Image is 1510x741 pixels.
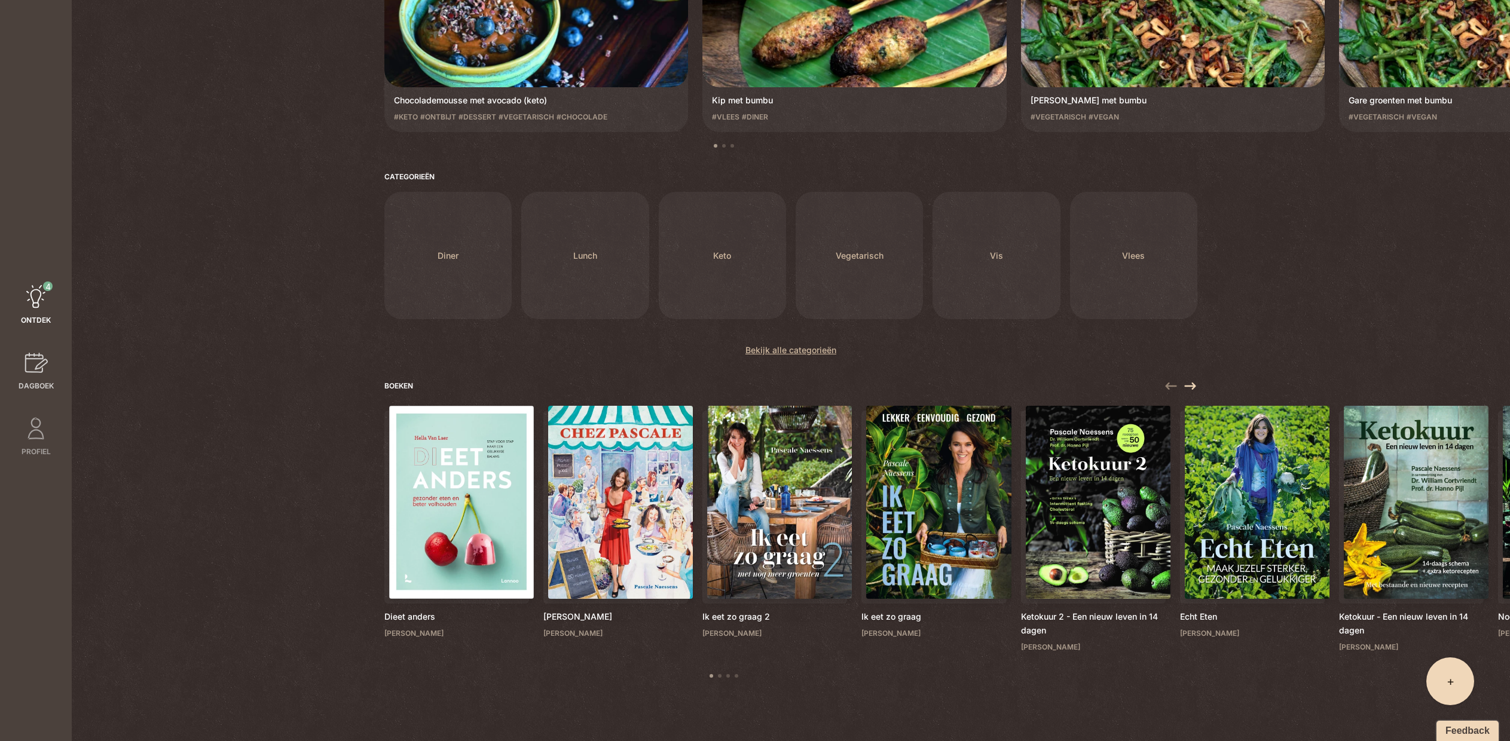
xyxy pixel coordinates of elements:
a: vegetarisch [796,192,923,319]
p: Ketokuur - Een nieuw leven in 14 dagen [1339,610,1484,637]
span: lunch [573,249,597,262]
p: Chocolademousse met avocado (keto) [394,93,678,107]
span: 4 [43,281,53,291]
p: Ik eet zo graag [861,610,1006,623]
img: Chez Pascale [548,406,693,599]
a: Ketokuur 2 - Een nieuw leven in 14 dagenKetokuur 2 - Een nieuw leven in 14 dagen[PERSON_NAME] [1021,401,1166,662]
span: #chocolade [557,112,607,123]
span: vegetarisch [836,249,884,262]
button: Carousel Page 2 [722,144,726,148]
span: [PERSON_NAME] [861,628,1006,639]
span: keto [713,249,731,262]
button: Carousel Page 2 [718,674,722,678]
div: Carousel Pagination [384,144,1063,148]
img: Ik eet zo graag [866,406,1011,599]
span: Ontdek [21,315,51,326]
span: + [1447,673,1454,690]
span: #ontbijt [420,112,456,123]
span: #vegetarisch [1031,112,1086,123]
span: #diner [742,112,768,123]
iframe: Ybug feedback widget [1430,717,1501,741]
span: #vegetarisch [1349,112,1404,123]
a: Ik eet zo graag 2Ik eet zo graag 2[PERSON_NAME] [702,401,847,648]
a: Chez Pascale[PERSON_NAME][PERSON_NAME] [543,401,688,648]
p: Kip met bumbu [712,93,997,107]
p: Dieet anders [384,610,529,623]
span: [PERSON_NAME] [1180,628,1325,639]
p: [PERSON_NAME] [543,610,688,623]
span: #vlees [712,112,739,123]
img: Ketokuur 2 - Een nieuw leven in 14 dagen [1026,406,1170,599]
span: [PERSON_NAME] [384,628,529,639]
span: diner [438,249,458,262]
div: Carousel Pagination [384,674,1063,678]
img: Ketokuur - Een nieuw leven in 14 dagen [1344,406,1488,599]
h2: Categorieën [384,172,1197,182]
div: Carousel Navigation [1164,381,1197,391]
p: Ketokuur 2 - Een nieuw leven in 14 dagen [1021,610,1166,637]
a: Dieet andersDieet anders[PERSON_NAME] [384,401,529,648]
a: vlees [1070,192,1197,319]
p: [PERSON_NAME] met bumbu [1031,93,1315,107]
span: #keto [394,112,418,123]
a: vis [933,192,1060,319]
span: [PERSON_NAME] [1021,642,1166,653]
span: vis [990,249,1003,262]
h2: Boeken [384,381,1197,391]
a: keto [659,192,786,319]
a: diner [384,192,512,319]
a: Bekijk alle categorieën [745,343,836,357]
span: #vegetarisch [499,112,554,123]
span: [PERSON_NAME] [543,628,688,639]
img: Echt Eten [1185,406,1329,599]
button: Carousel Page 3 [730,144,734,148]
span: [PERSON_NAME] [1339,642,1484,653]
button: Carousel Page 3 [726,674,730,678]
button: Carousel Page 1 (Current Slide) [710,674,713,678]
span: vlees [1122,249,1145,262]
span: Dagboek [19,381,54,391]
img: Dieet anders [389,406,534,599]
span: Profiel [22,446,51,457]
p: Ik eet zo graag 2 [702,610,847,623]
a: Ik eet zo graagIk eet zo graag[PERSON_NAME] [861,401,1006,648]
span: #vegan [1089,112,1119,123]
span: #vegan [1407,112,1437,123]
button: Carousel Page 1 (Current Slide) [714,144,717,148]
a: lunch [521,192,649,319]
span: [PERSON_NAME] [702,628,847,639]
img: Ik eet zo graag 2 [707,406,852,599]
button: Carousel Page 4 [735,674,738,678]
span: #dessert [458,112,496,123]
p: Echt Eten [1180,610,1325,623]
